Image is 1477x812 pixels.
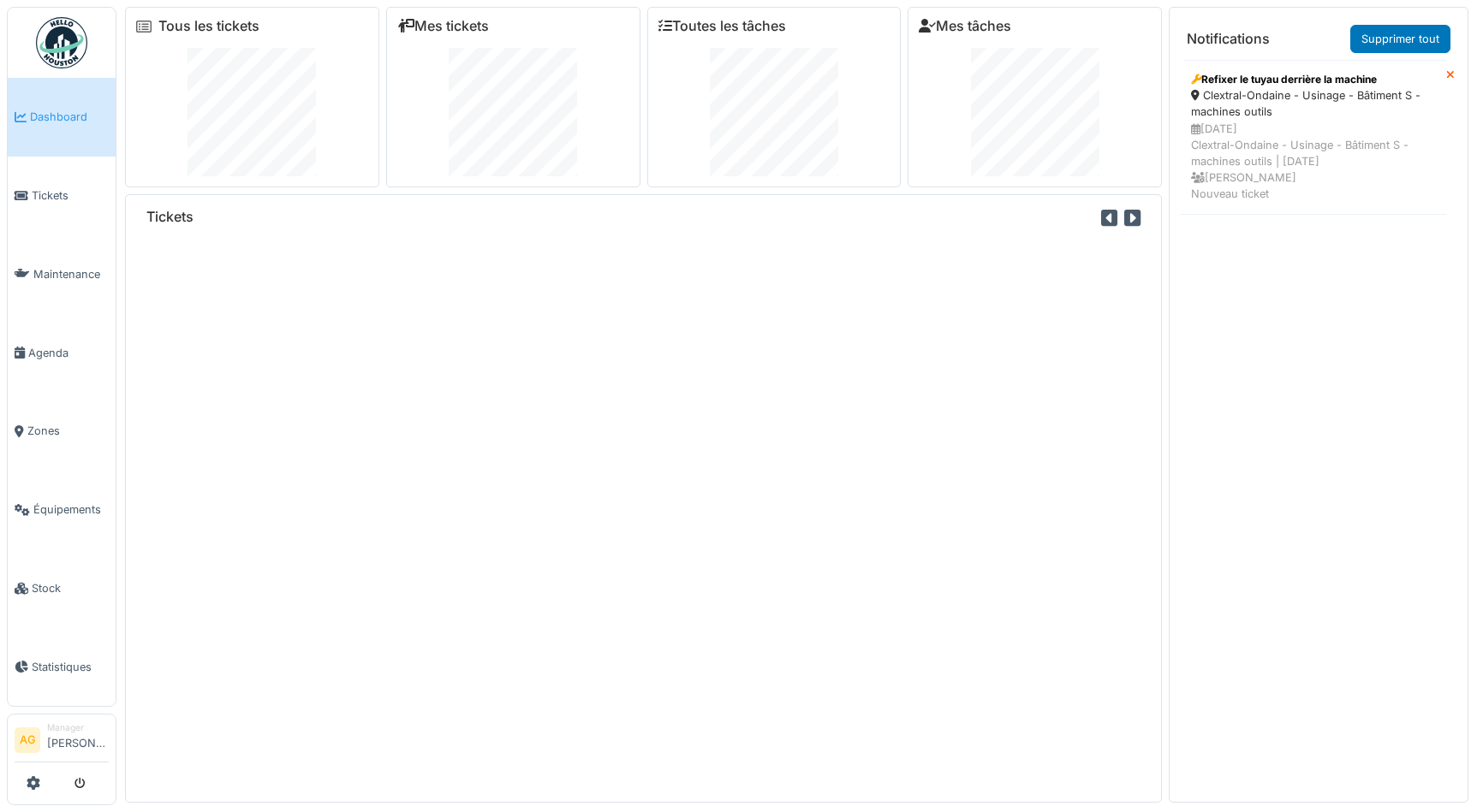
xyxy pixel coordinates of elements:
a: Mes tickets [397,18,489,34]
a: Toutes les tâches [658,18,786,34]
span: Tickets [32,187,109,204]
div: Manager [47,721,109,734]
span: Statistiques [32,659,109,675]
li: [PERSON_NAME] [47,721,109,758]
a: Équipements [8,471,116,549]
a: Mes tâches [919,18,1011,34]
img: Badge_color-CXgf-gQk.svg [36,17,87,68]
a: Stock [8,549,116,628]
span: Dashboard [30,109,109,125]
span: Agenda [28,345,109,361]
h6: Tickets [146,209,194,225]
a: Zones [8,392,116,471]
a: Supprimer tout [1350,25,1450,53]
a: Statistiques [8,627,116,706]
span: Maintenance [33,266,109,282]
a: Maintenance [8,235,116,314]
a: Agenda [8,313,116,392]
a: Dashboard [8,78,116,157]
span: Équipements [33,501,109,518]
span: Zones [27,423,109,439]
div: [DATE] Clextral-Ondaine - Usinage - Bâtiment S - machines outils | [DATE] [PERSON_NAME] Nouveau t... [1191,121,1435,203]
div: Refixer le tuyau derrière la machine [1191,72,1435,87]
span: Stock [32,580,109,596]
a: Tickets [8,157,116,235]
a: Tous les tickets [158,18,259,34]
div: Clextral-Ondaine - Usinage - Bâtiment S - machines outils [1191,87,1435,120]
h6: Notifications [1187,31,1270,47]
li: AG [15,727,40,753]
a: AG Manager[PERSON_NAME] [15,721,109,762]
a: Refixer le tuyau derrière la machine Clextral-Ondaine - Usinage - Bâtiment S - machines outils [D... [1180,60,1446,214]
